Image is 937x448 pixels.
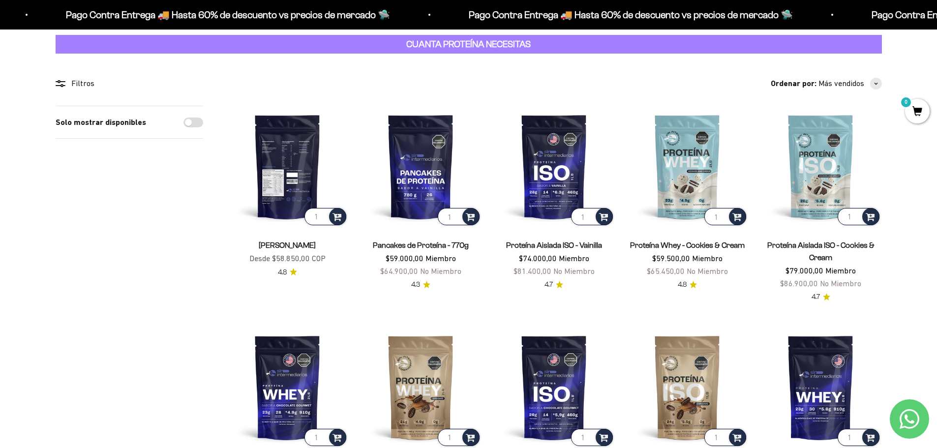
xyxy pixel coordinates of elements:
span: No Miembro [553,267,595,275]
a: [PERSON_NAME] [259,241,316,249]
span: 4.7 [812,292,820,302]
span: Miembro [692,254,723,263]
button: Más vendidos [818,77,882,90]
a: Proteína Aislada ISO - Cookies & Cream [767,241,875,262]
span: Miembro [825,266,856,275]
a: 4.74.7 de 5.0 estrellas [544,279,563,290]
span: $59.000,00 [386,254,423,263]
a: Pancakes de Proteína - 770g [373,241,469,249]
span: $86.900,00 [780,279,818,288]
a: Proteína Whey - Cookies & Cream [630,241,745,249]
span: $65.450,00 [647,267,685,275]
span: 4.7 [544,279,553,290]
label: Solo mostrar disponibles [56,116,146,129]
span: $59.500,00 [652,254,690,263]
span: $81.400,00 [514,267,551,275]
span: 4.3 [411,279,420,290]
a: 4.84.8 de 5.0 estrellas [278,267,297,278]
div: Filtros [56,77,203,90]
p: Pago Contra Entrega 🚚 Hasta 60% de descuento vs precios de mercado 🛸 [66,7,390,23]
p: Pago Contra Entrega 🚚 Hasta 60% de descuento vs precios de mercado 🛸 [469,7,793,23]
span: No Miembro [420,267,461,275]
mark: 0 [900,96,912,108]
span: $79.000,00 [786,266,823,275]
a: 4.34.3 de 5.0 estrellas [411,279,430,290]
span: No Miembro [820,279,861,288]
span: 4.8 [678,279,687,290]
span: Miembro [559,254,589,263]
span: 4.8 [278,267,287,278]
span: Más vendidos [818,77,864,90]
span: $74.000,00 [519,254,557,263]
span: Ordenar por: [771,77,816,90]
img: Proteína Whey - Vainilla [227,106,348,227]
strong: CUANTA PROTEÍNA NECESITAS [406,39,531,49]
a: 4.74.7 de 5.0 estrellas [812,292,830,302]
a: 0 [905,107,930,118]
span: Miembro [425,254,456,263]
a: 4.84.8 de 5.0 estrellas [678,279,697,290]
sale-price: Desde $58.850,00 COP [249,252,326,265]
a: Proteína Aislada ISO - Vainilla [506,241,602,249]
span: $64.900,00 [380,267,418,275]
span: No Miembro [687,267,728,275]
